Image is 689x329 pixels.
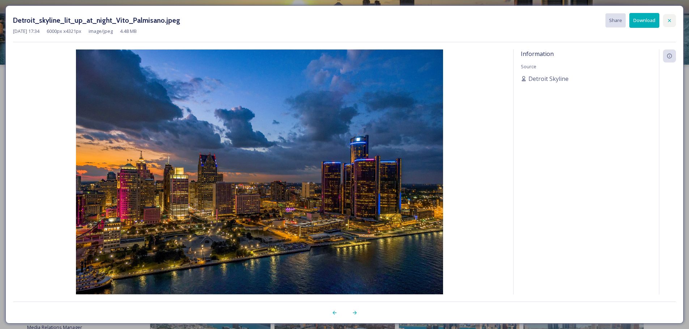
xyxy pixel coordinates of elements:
img: Detroit_skyline_lit_up_at_night_Vito_Palmisano.jpeg [13,49,506,313]
span: Source [521,63,536,70]
span: Detroit Skyline [528,74,569,83]
span: 6000 px x 4321 px [47,28,81,35]
button: Download [629,13,659,28]
span: Information [521,50,554,58]
span: image/jpeg [89,28,113,35]
h3: Detroit_skyline_lit_up_at_night_Vito_Palmisano.jpeg [13,15,180,26]
button: Share [605,13,626,27]
span: [DATE] 17:34 [13,28,39,35]
span: 4.48 MB [120,28,137,35]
